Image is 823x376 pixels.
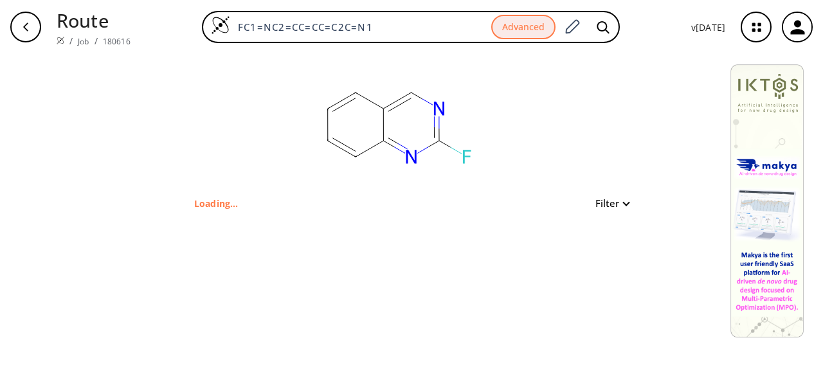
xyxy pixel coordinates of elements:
a: Job [78,36,89,47]
img: Banner [730,64,804,337]
input: Enter SMILES [230,21,491,33]
svg: FC1=NC2=CC=CC=C2C=N1 [269,54,526,195]
li: / [95,34,98,48]
li: / [69,34,73,48]
img: Spaya logo [57,37,64,44]
a: 180616 [103,36,131,47]
img: Logo Spaya [211,15,230,35]
button: Advanced [491,15,556,40]
button: Filter [588,199,629,208]
p: v [DATE] [691,21,725,34]
p: Loading... [194,197,239,210]
p: Route [57,6,131,34]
